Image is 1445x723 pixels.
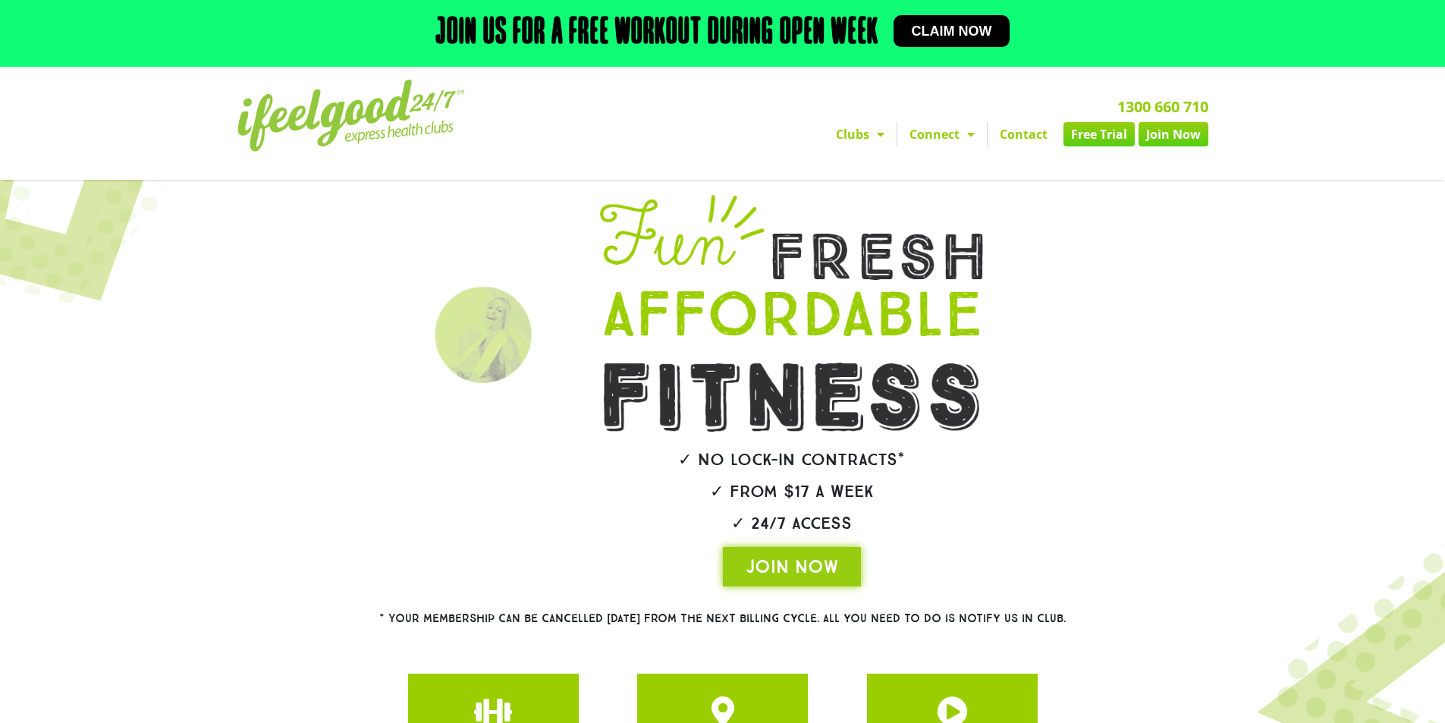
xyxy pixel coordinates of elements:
[583,122,1208,146] nav: Menu
[558,451,1026,468] h2: ✓ No lock-in contracts*
[897,122,987,146] a: Connect
[1117,96,1208,117] a: 1300 660 710
[746,555,838,579] span: JOIN NOW
[558,515,1026,532] h2: ✓ 24/7 Access
[1139,122,1208,146] a: Join Now
[894,15,1010,47] a: Claim now
[1063,122,1135,146] a: Free Trial
[325,613,1121,624] h2: * Your membership can be cancelled [DATE] from the next billing cycle. All you need to do is noti...
[988,122,1060,146] a: Contact
[558,483,1026,500] h2: ✓ From $17 a week
[912,24,992,38] span: Claim now
[824,122,897,146] a: Clubs
[435,15,878,52] h2: Join us for a free workout during open week
[723,547,861,586] a: JOIN NOW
